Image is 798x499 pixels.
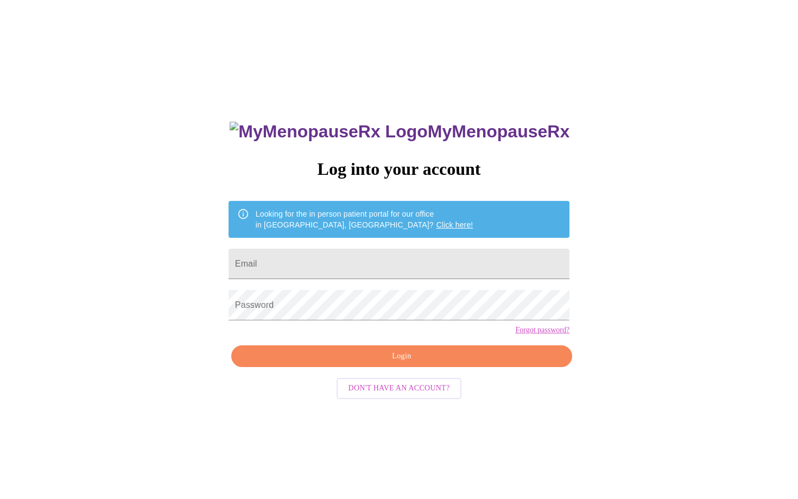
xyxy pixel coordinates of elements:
a: Click here! [436,220,473,229]
a: Don't have an account? [334,383,465,392]
img: MyMenopauseRx Logo [230,122,427,142]
a: Forgot password? [515,326,569,334]
h3: MyMenopauseRx [230,122,569,142]
h3: Log into your account [229,159,569,179]
button: Login [231,345,572,368]
span: Login [244,350,560,363]
div: Looking for the in person patient portal for our office in [GEOGRAPHIC_DATA], [GEOGRAPHIC_DATA]? [256,204,473,235]
span: Don't have an account? [349,382,450,395]
button: Don't have an account? [337,378,462,399]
